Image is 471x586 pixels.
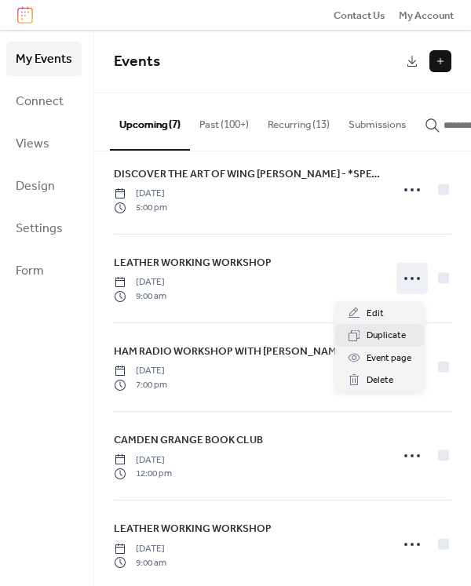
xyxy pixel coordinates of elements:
span: Events [114,47,160,76]
span: Event page [367,351,411,366]
a: LEATHER WORKING WORKSHOP [114,520,272,537]
span: My Account [399,8,454,24]
img: logo [17,6,33,24]
a: Connect [6,84,82,118]
span: Contact Us [334,8,385,24]
span: Design [16,174,55,199]
button: Past (100+) [190,93,258,148]
a: Design [6,169,82,203]
span: 5:00 pm [114,201,167,215]
a: Contact Us [334,7,385,23]
span: [DATE] [114,275,166,289]
a: Form [6,253,82,288]
span: [DATE] [114,453,172,468]
a: DISCOVER THE ART OF WING [PERSON_NAME] - *SPECIAL DATE* [114,166,381,183]
a: HAM RADIO WORKSHOP WITH [PERSON_NAME] [114,343,346,360]
a: Views [6,126,82,161]
span: LEATHER WORKING WORKSHOP [114,255,272,271]
button: Recurring (13) [258,93,339,148]
span: [DATE] [114,542,166,556]
span: Settings [16,217,63,242]
span: HAM RADIO WORKSHOP WITH [PERSON_NAME] [114,344,346,359]
span: 7:00 pm [114,378,167,392]
span: DISCOVER THE ART OF WING [PERSON_NAME] - *SPECIAL DATE* [114,166,381,182]
span: Delete [367,373,393,388]
span: Connect [16,89,64,115]
a: Settings [6,211,82,246]
button: Submissions [339,93,415,148]
a: CAMDEN GRANGE BOOK CLUB [114,431,263,449]
span: 9:00 am [114,289,166,304]
span: Form [16,259,44,284]
span: Views [16,132,49,157]
span: Duplicate [367,328,406,344]
span: 12:00 pm [114,467,172,481]
span: LEATHER WORKING WORKSHOP [114,521,272,537]
span: My Events [16,47,72,72]
span: [DATE] [114,364,167,378]
span: [DATE] [114,187,167,201]
span: 9:00 am [114,556,166,570]
button: Upcoming (7) [110,93,190,150]
span: CAMDEN GRANGE BOOK CLUB [114,432,263,448]
span: Edit [367,306,384,322]
a: My Account [399,7,454,23]
a: My Events [6,42,82,76]
a: LEATHER WORKING WORKSHOP [114,254,272,271]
